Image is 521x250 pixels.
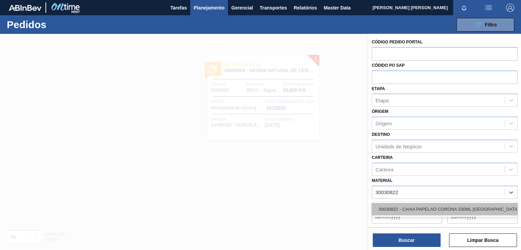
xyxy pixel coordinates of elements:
[372,132,390,137] label: Destino
[457,18,514,32] button: Filtro
[372,109,388,114] label: Origem
[372,203,518,215] div: 30030822 - CAIXA PAPELAO CORONA 330ML [GEOGRAPHIC_DATA]
[372,225,442,235] label: Hora entrega de
[453,3,475,13] button: Notificações
[372,63,405,68] label: Códido PO SAP
[372,86,385,91] label: Etapa
[372,178,392,183] label: Material
[372,155,393,160] label: Carteira
[170,4,187,12] span: Tarefas
[372,40,423,44] label: Código Pedido Portal
[447,210,518,224] input: dd/mm/yyyy
[7,21,104,28] h1: Pedidos
[324,4,350,12] span: Master Data
[375,143,422,149] div: Unidade de Negócio
[447,225,518,235] label: Hora entrega até
[194,4,225,12] span: Planejamento
[506,4,514,12] img: Logout
[9,5,41,11] img: TNhmsLtSVTkK8tSr43FrP2fwEKptu5GPRR3wAAAABJRU5ErkJggg==
[372,210,442,224] input: dd/mm/yyyy
[484,4,493,12] img: userActions
[375,166,393,172] div: Carteira
[260,4,287,12] span: Transportes
[485,22,497,27] span: Filtro
[375,98,389,103] div: Etapa
[294,4,317,12] span: Relatórios
[231,4,253,12] span: Gerencial
[375,121,392,126] div: Origem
